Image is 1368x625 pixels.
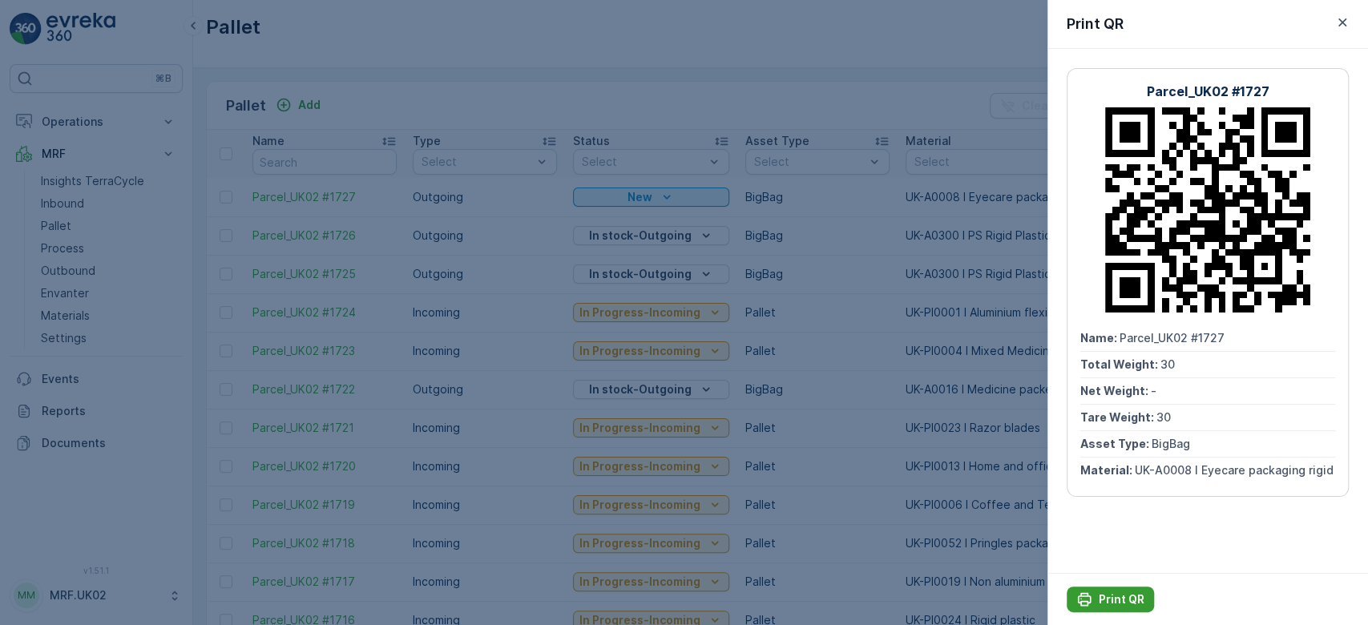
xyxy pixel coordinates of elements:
[1147,82,1269,101] p: Parcel_UK02 #1727
[1080,384,1151,397] span: Net Weight :
[1156,410,1171,424] span: 30
[1080,463,1135,477] span: Material :
[1080,357,1160,371] span: Total Weight :
[1120,331,1225,345] span: Parcel_UK02 #1727
[1099,591,1144,607] p: Print QR
[1160,357,1175,371] span: 30
[1067,587,1154,612] button: Print QR
[1151,384,1156,397] span: -
[1152,437,1190,450] span: BigBag
[1135,463,1334,477] span: UK-A0008 I Eyecare packaging rigid
[1080,410,1156,424] span: Tare Weight :
[1080,331,1120,345] span: Name :
[1067,13,1124,35] p: Print QR
[1080,437,1152,450] span: Asset Type :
